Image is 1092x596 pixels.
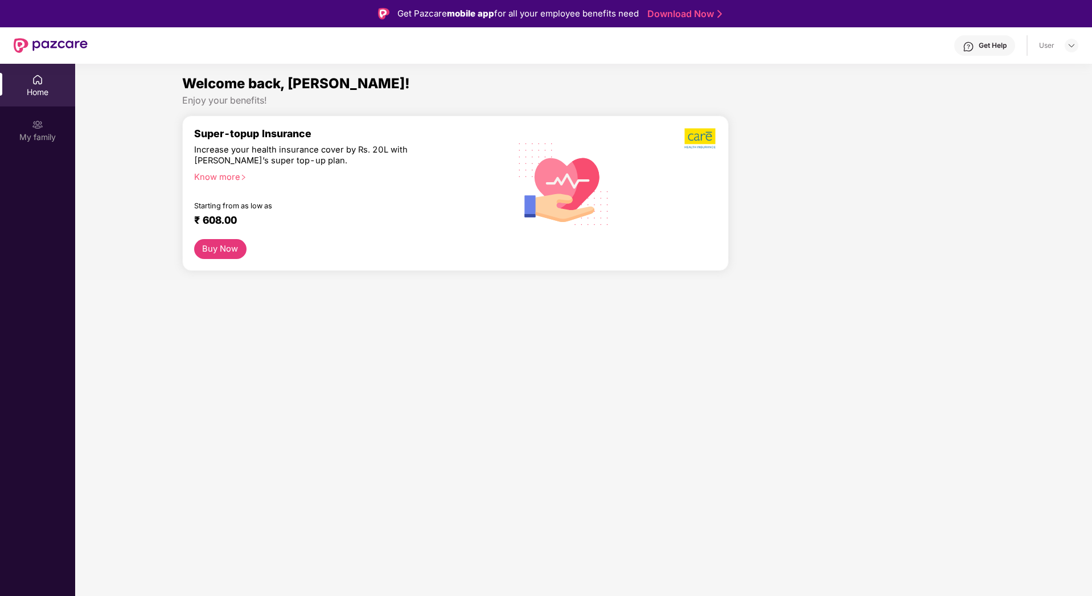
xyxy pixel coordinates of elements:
[378,8,389,19] img: Logo
[32,74,43,85] img: svg+xml;base64,PHN2ZyBpZD0iSG9tZSIgeG1sbnM9Imh0dHA6Ly93d3cudzMub3JnLzIwMDAvc3ZnIiB3aWR0aD0iMjAiIG...
[1039,41,1054,50] div: User
[510,128,618,239] img: svg+xml;base64,PHN2ZyB4bWxucz0iaHR0cDovL3d3dy53My5vcmcvMjAwMC9zdmciIHhtbG5zOnhsaW5rPSJodHRwOi8vd3...
[194,145,450,167] div: Increase your health insurance cover by Rs. 20L with [PERSON_NAME]’s super top-up plan.
[1067,41,1076,50] img: svg+xml;base64,PHN2ZyBpZD0iRHJvcGRvd24tMzJ4MzIiIHhtbG5zPSJodHRwOi8vd3d3LnczLm9yZy8yMDAwL3N2ZyIgd2...
[647,8,719,20] a: Download Now
[182,94,986,106] div: Enjoy your benefits!
[397,7,639,20] div: Get Pazcare for all your employee benefits need
[717,8,722,20] img: Stroke
[194,239,247,259] button: Buy Now
[14,38,88,53] img: New Pazcare Logo
[194,128,499,139] div: Super-topup Insurance
[979,41,1007,50] div: Get Help
[240,174,247,180] span: right
[963,41,974,52] img: svg+xml;base64,PHN2ZyBpZD0iSGVscC0zMngzMiIgeG1sbnM9Imh0dHA6Ly93d3cudzMub3JnLzIwMDAvc3ZnIiB3aWR0aD...
[194,214,488,228] div: ₹ 608.00
[684,128,717,149] img: b5dec4f62d2307b9de63beb79f102df3.png
[194,172,492,180] div: Know more
[447,8,494,19] strong: mobile app
[32,119,43,130] img: svg+xml;base64,PHN2ZyB3aWR0aD0iMjAiIGhlaWdodD0iMjAiIHZpZXdCb3g9IjAgMCAyMCAyMCIgZmlsbD0ibm9uZSIgeG...
[194,202,451,209] div: Starting from as low as
[182,75,410,92] span: Welcome back, [PERSON_NAME]!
